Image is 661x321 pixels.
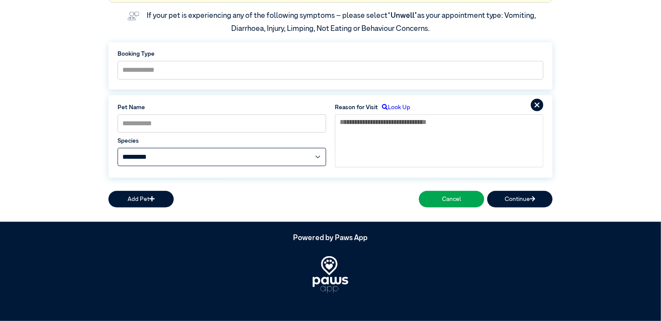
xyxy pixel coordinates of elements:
[388,12,417,20] span: “Unwell”
[335,103,378,112] label: Reason for Visit
[108,234,553,243] h5: Powered by Paws App
[313,256,348,293] img: PawsApp
[419,191,484,207] button: Cancel
[118,137,326,145] label: Species
[487,191,553,207] button: Continue
[108,191,174,207] button: Add Pet
[118,103,326,112] label: Pet Name
[118,50,543,58] label: Booking Type
[378,103,410,112] label: Look Up
[147,12,538,33] label: If your pet is experiencing any of the following symptoms – please select as your appointment typ...
[125,9,142,23] img: vet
